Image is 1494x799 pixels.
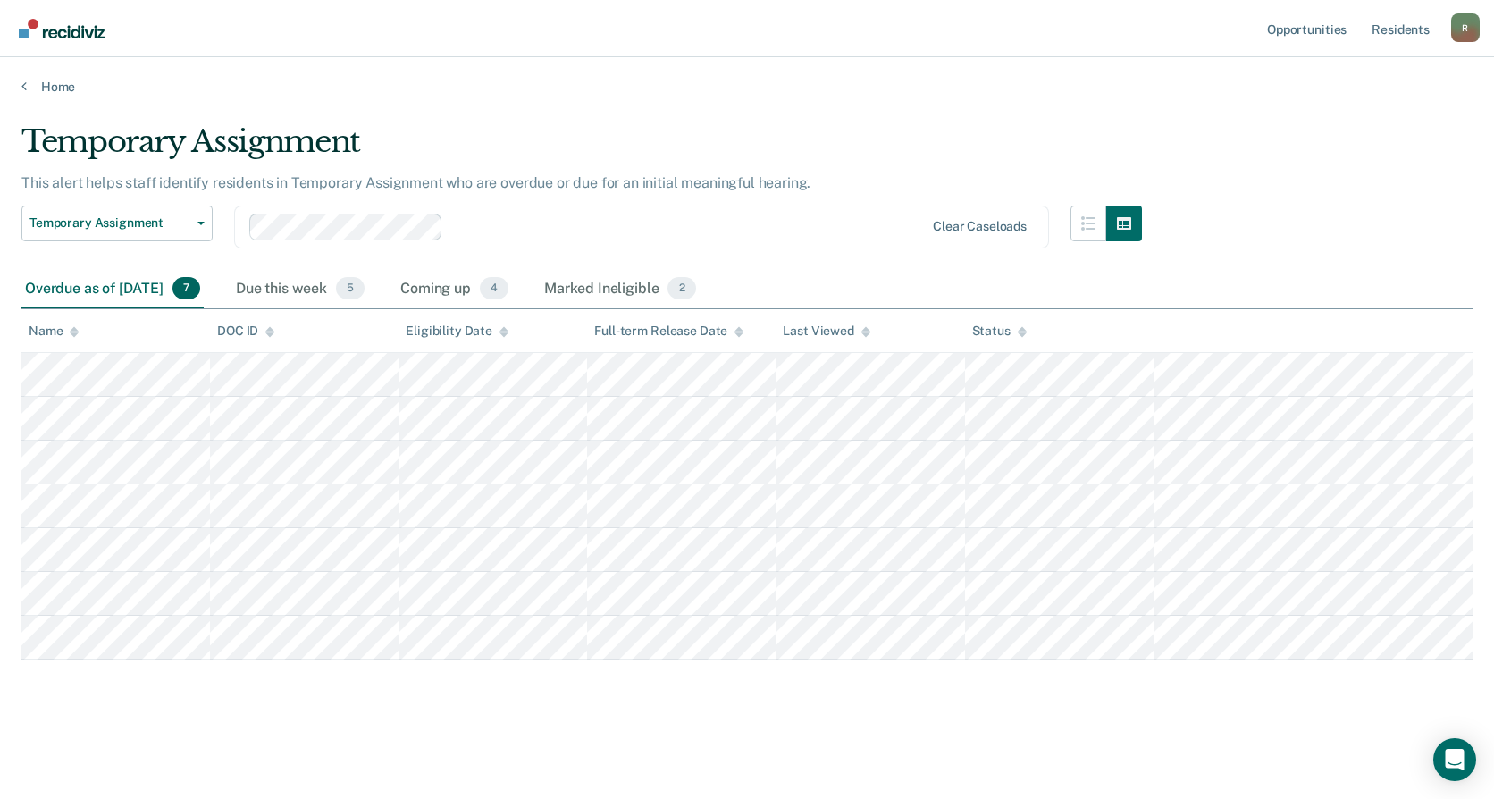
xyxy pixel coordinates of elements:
[172,277,200,300] span: 7
[406,324,508,339] div: Eligibility Date
[1433,738,1476,781] div: Open Intercom Messenger
[541,270,700,309] div: Marked Ineligible2
[933,219,1027,234] div: Clear caseloads
[336,277,365,300] span: 5
[783,324,869,339] div: Last Viewed
[21,206,213,241] button: Temporary Assignment
[29,215,190,231] span: Temporary Assignment
[21,270,204,309] div: Overdue as of [DATE]7
[21,174,810,191] p: This alert helps staff identify residents in Temporary Assignment who are overdue or due for an i...
[480,277,508,300] span: 4
[1451,13,1480,42] div: R
[21,79,1473,95] a: Home
[594,324,743,339] div: Full-term Release Date
[29,324,79,339] div: Name
[21,123,1142,174] div: Temporary Assignment
[19,19,105,38] img: Recidiviz
[972,324,1027,339] div: Status
[232,270,368,309] div: Due this week5
[1451,13,1480,42] button: Profile dropdown button
[217,324,274,339] div: DOC ID
[397,270,512,309] div: Coming up4
[667,277,695,300] span: 2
